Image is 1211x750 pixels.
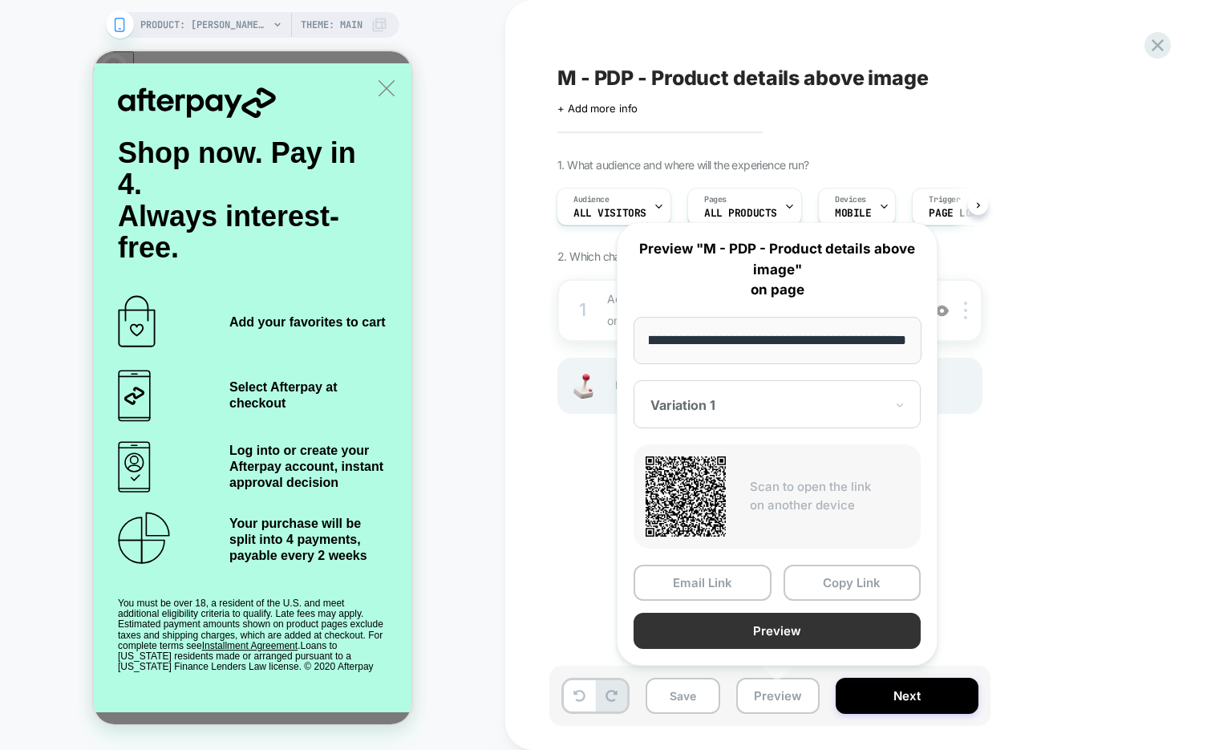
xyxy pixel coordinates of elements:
[750,478,909,514] p: Scan to open the link on another device
[108,589,204,600] a: Installment Agreement (New Window)
[126,323,294,365] div: Select Afterpay at checkout
[557,158,808,172] span: 1. What audience and where will the experience run?
[704,194,727,205] span: Pages
[24,318,57,371] svg: Step 2
[24,36,184,67] svg: Afterpay logo
[575,294,591,326] div: 1
[929,194,960,205] span: Trigger
[567,374,599,399] img: Joystick
[557,249,767,263] span: 2. Which changes the experience contains?
[784,565,921,601] button: Copy Link
[736,678,820,714] button: Preview
[646,678,720,714] button: Save
[573,194,610,205] span: Audience
[24,547,294,621] div: You must be over 18, a resident of the U.S. and meet additional eligibility criteria to qualify. ...
[964,302,967,319] img: close
[301,12,362,38] span: Theme: MAIN
[140,12,269,38] span: PRODUCT: [PERSON_NAME] x Unique Vintage Black Dagger Velvet Maxi Dress
[126,460,294,517] div: Your purchase will be split into 4 payments, payable every 2 weeks
[634,613,921,649] button: Preview
[282,26,303,50] button: Close
[210,610,279,621] span: © 2020 Afterpay
[24,390,57,442] svg: Step 3
[929,208,983,219] span: Page Load
[126,258,294,284] div: Add your favorites to cart
[836,678,978,714] button: Next
[126,387,294,444] div: Log into or create your Afterpay account, instant approval decision
[24,461,76,513] svg: Step 4
[573,208,646,219] span: All Visitors
[557,102,638,115] span: + Add more info
[24,86,294,213] h3: Shop now. Pay in 4.
[24,244,62,296] svg: Step 1
[24,589,257,621] span: Loans to [US_STATE] residents made or arranged pursuant to a [US_STATE] Finance Lenders Law license.
[835,194,866,205] span: Devices
[24,149,294,213] div: Always interest-free.
[557,66,929,90] span: M - PDP - Product details above image
[634,239,921,301] p: Preview "M - PDP - Product details above image" on page
[634,565,772,601] button: Email Link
